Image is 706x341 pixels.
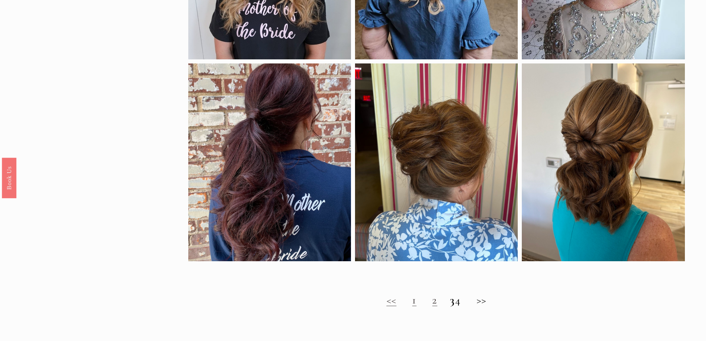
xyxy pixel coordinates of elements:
strong: 3 [450,293,455,307]
a: << [387,293,397,307]
a: 1 [412,293,417,307]
a: Book Us [2,157,16,198]
h2: 4 >> [188,294,685,307]
a: 2 [432,293,437,307]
